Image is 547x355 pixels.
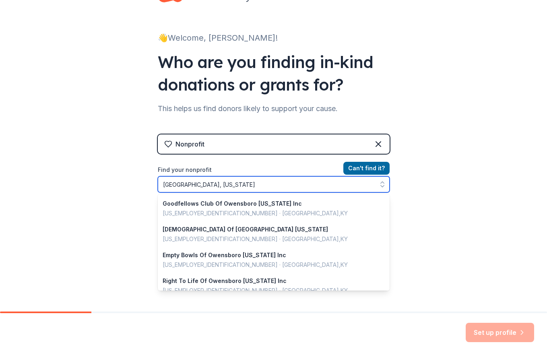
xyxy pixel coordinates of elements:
[163,250,375,260] div: Empty Bowls Of Owensboro [US_STATE] Inc
[163,234,375,244] div: [US_EMPLOYER_IDENTIFICATION_NUMBER] · [GEOGRAPHIC_DATA] , KY
[163,260,375,270] div: [US_EMPLOYER_IDENTIFICATION_NUMBER] · [GEOGRAPHIC_DATA] , KY
[163,208,375,218] div: [US_EMPLOYER_IDENTIFICATION_NUMBER] · [GEOGRAPHIC_DATA] , KY
[158,176,390,192] input: Search by name, EIN, or city
[163,286,375,295] div: [US_EMPLOYER_IDENTIFICATION_NUMBER] · [GEOGRAPHIC_DATA] , KY
[163,276,375,286] div: Right To Life Of Owensboro [US_STATE] Inc
[163,225,375,234] div: [DEMOGRAPHIC_DATA] Of [GEOGRAPHIC_DATA] [US_STATE]
[163,199,375,208] div: Goodfellows Club Of Owensboro [US_STATE] Inc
